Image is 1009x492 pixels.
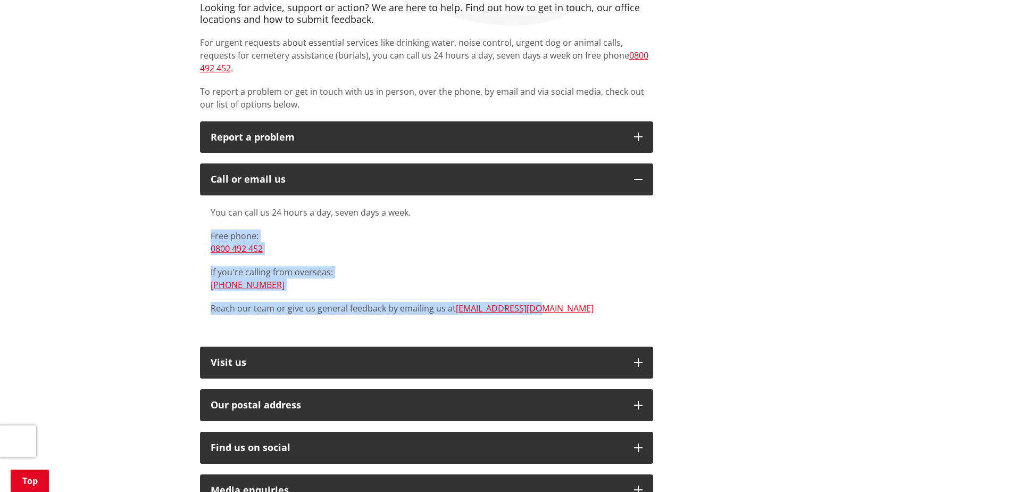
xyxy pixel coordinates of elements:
[200,36,653,75] p: For urgent requests about essential services like drinking water, noise control, urgent dog or an...
[11,470,49,492] a: Top
[211,357,623,368] p: Visit us
[200,347,653,379] button: Visit us
[456,302,594,314] a: [EMAIL_ADDRESS][DOMAIN_NAME]
[211,132,623,143] p: Report a problem
[211,229,643,255] p: Free phone:
[211,302,643,315] p: Reach our team or give us general feedback by emailing us at
[211,279,285,291] a: [PHONE_NUMBER]
[200,121,653,153] button: Report a problem
[211,243,263,255] a: 0800 492 452
[211,174,623,185] div: Call or email us
[200,85,653,111] p: To report a problem or get in touch with us in person, over the phone, by email and via social me...
[211,266,643,291] p: If you're calling from overseas:
[211,442,623,453] div: Find us on social
[960,447,998,486] iframe: Messenger Launcher
[200,432,653,464] button: Find us on social
[211,400,623,411] h2: Our postal address
[200,163,653,195] button: Call or email us
[200,50,648,74] a: 0800 492 452
[200,389,653,421] button: Our postal address
[211,206,643,219] p: You can call us 24 hours a day, seven days a week.
[200,2,653,25] h4: Looking for advice, support or action? We are here to help. Find out how to get in touch, our off...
